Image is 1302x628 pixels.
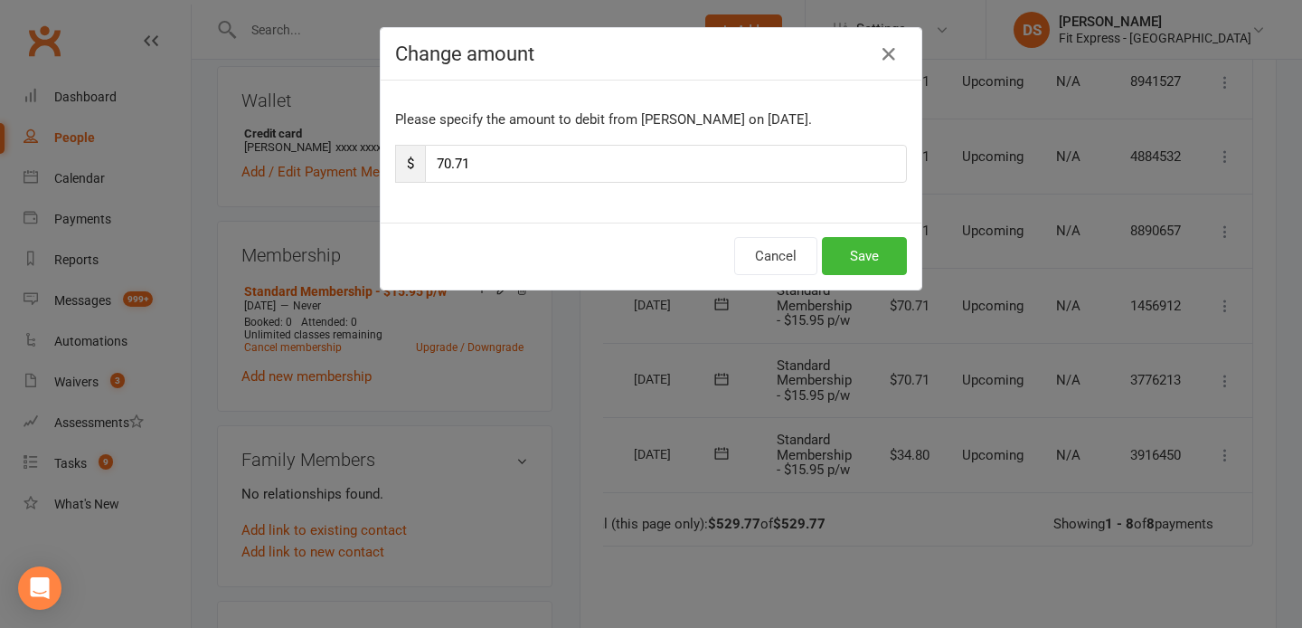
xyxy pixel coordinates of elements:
button: Save [822,237,907,275]
span: $ [395,145,425,183]
button: Cancel [734,237,817,275]
button: Close [874,40,903,69]
h4: Change amount [395,43,907,65]
p: Please specify the amount to debit from [PERSON_NAME] on [DATE]. [395,109,907,130]
div: Open Intercom Messenger [18,566,61,610]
